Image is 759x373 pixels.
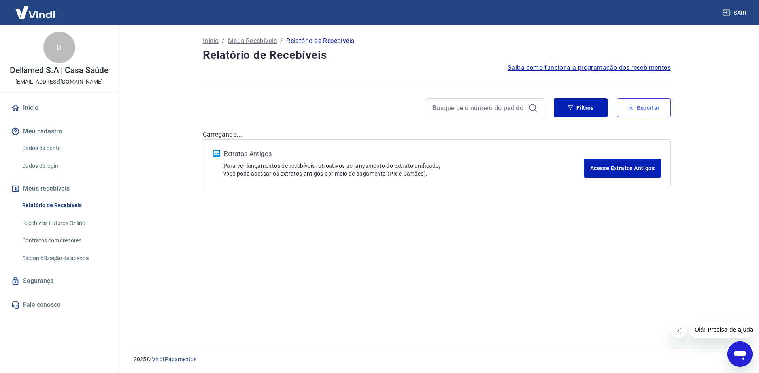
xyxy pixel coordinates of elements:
img: Vindi [9,0,61,24]
iframe: Fechar mensagem [671,322,687,338]
button: Sair [721,6,750,20]
button: Meus recebíveis [9,180,109,197]
a: Dados da conta [19,140,109,156]
p: Para ver lançamentos de recebíveis retroativos ao lançamento do extrato unificado, você pode aces... [223,162,584,178]
iframe: Mensagem da empresa [690,321,753,338]
a: Relatório de Recebíveis [19,197,109,214]
p: / [222,36,225,46]
iframe: Botão para abrir a janela de mensagens [727,341,753,367]
a: Fale conosco [9,296,109,313]
input: Busque pelo número do pedido [432,102,525,114]
a: Meus Recebíveis [228,36,277,46]
a: Contratos com credores [19,232,109,249]
a: Início [9,99,109,116]
div: D [43,32,75,63]
a: Saiba como funciona a programação dos recebimentos [508,63,671,73]
a: Vindi Pagamentos [152,356,196,362]
p: / [280,36,283,46]
button: Meu cadastro [9,123,109,140]
img: ícone [213,150,220,157]
p: Carregando... [203,130,671,139]
a: Recebíveis Futuros Online [19,215,109,231]
p: 2025 © [134,355,740,364]
a: Disponibilização de agenda [19,250,109,266]
p: Dellamed S.A | Casa Saúde [10,66,109,75]
p: Extratos Antigos [223,149,584,159]
a: Segurança [9,272,109,290]
a: Dados de login [19,158,109,174]
button: Filtros [554,98,608,117]
a: Início [203,36,219,46]
p: Relatório de Recebíveis [286,36,354,46]
a: Acesse Extratos Antigos [584,159,661,178]
button: Exportar [617,98,671,117]
h4: Relatório de Recebíveis [203,47,671,63]
span: Olá! Precisa de ajuda? [5,6,66,12]
p: [EMAIL_ADDRESS][DOMAIN_NAME] [15,78,103,86]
